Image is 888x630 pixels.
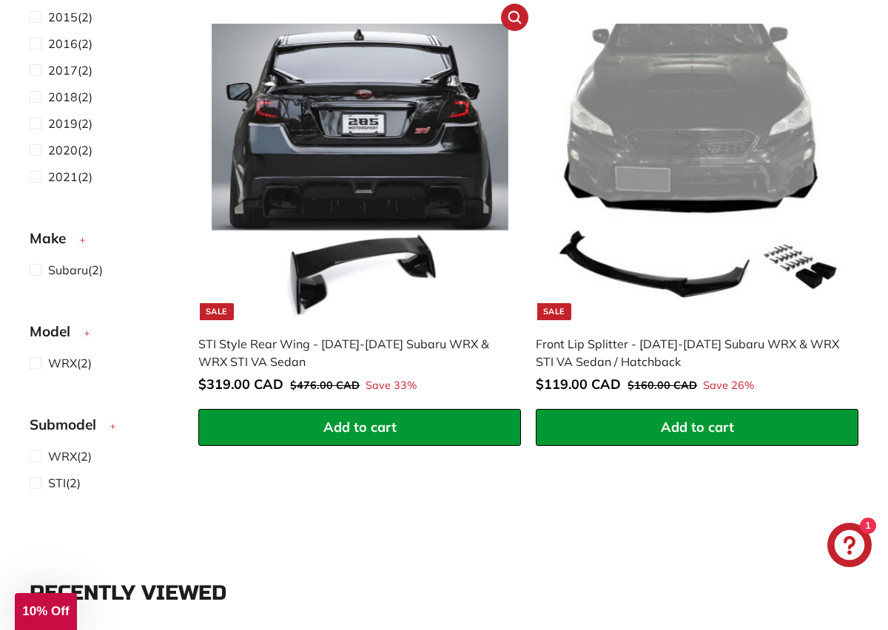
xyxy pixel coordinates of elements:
span: (2) [48,115,92,132]
button: Model [30,316,175,353]
button: Generation [30,529,175,566]
span: Save 26% [703,378,754,394]
span: 2021 [48,169,78,184]
span: WRX [48,449,77,464]
a: Sale subaru impreza front lip Front Lip Splitter - [DATE]-[DATE] Subaru WRX & WRX STI VA Sedan / ... [536,11,858,409]
span: 10% Off [22,604,69,618]
span: (2) [48,141,92,159]
button: Submodel [30,410,175,447]
span: (2) [48,474,81,492]
div: Sale [537,303,571,320]
span: 2015 [48,10,78,24]
inbox-online-store-chat: Shopify online store chat [823,523,876,571]
span: Generation [30,534,113,555]
span: (2) [48,61,92,79]
span: 2019 [48,116,78,131]
span: Subaru [48,262,88,277]
div: STI Style Rear Wing - [DATE]-[DATE] Subaru WRX & WRX STI VA Sedan [198,335,506,370]
span: (2) [48,447,92,465]
span: (2) [48,261,103,279]
span: Model [30,321,81,342]
span: (2) [48,168,92,186]
div: Front Lip Splitter - [DATE]-[DATE] Subaru WRX & WRX STI VA Sedan / Hatchback [536,335,844,370]
span: STI [48,475,66,490]
span: WRX [48,356,77,370]
span: Add to cart [661,419,734,436]
span: $119.00 CAD [536,376,621,393]
div: 10% Off [15,593,77,630]
div: Recently viewed [30,582,858,605]
span: 2020 [48,143,78,157]
span: (2) [48,88,92,106]
span: (2) [48,354,92,372]
span: 2017 [48,63,78,78]
span: (2) [48,35,92,52]
span: Make [30,228,77,249]
span: Save 33% [366,378,417,394]
span: $476.00 CAD [290,379,360,392]
a: Sale STI Style Rear Wing - [DATE]-[DATE] Subaru WRX & WRX STI VA Sedan Save 33% [198,11,521,409]
span: (2) [48,8,92,26]
button: Add to cart [198,409,521,446]
span: $160.00 CAD [628,379,697,392]
button: Add to cart [536,409,858,446]
span: $319.00 CAD [198,376,283,393]
span: 2018 [48,89,78,104]
span: Add to cart [323,419,397,436]
span: Submodel [30,414,107,436]
img: subaru impreza front lip [549,24,846,320]
div: Sale [200,303,234,320]
button: Make [30,223,175,260]
span: 2016 [48,36,78,51]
